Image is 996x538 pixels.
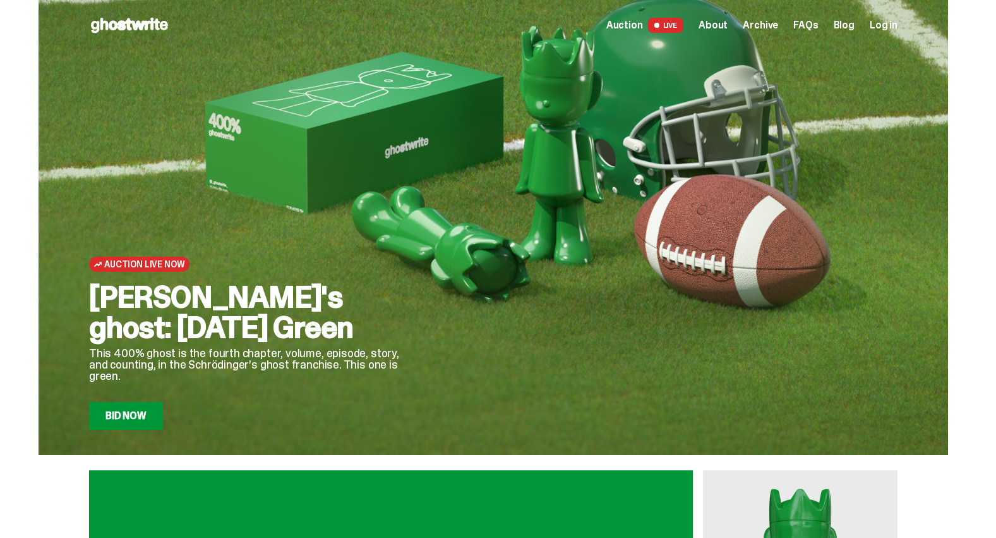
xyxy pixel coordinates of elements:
[89,348,417,382] p: This 400% ghost is the fourth chapter, volume, episode, story, and counting, in the Schrödinger’s...
[699,20,728,30] a: About
[104,259,184,269] span: Auction Live Now
[870,20,897,30] a: Log in
[89,402,163,430] a: Bid Now
[89,282,417,343] h2: [PERSON_NAME]'s ghost: [DATE] Green
[606,18,683,33] a: Auction LIVE
[743,20,778,30] a: Archive
[834,20,855,30] a: Blog
[648,18,684,33] span: LIVE
[793,20,818,30] a: FAQs
[606,20,643,30] span: Auction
